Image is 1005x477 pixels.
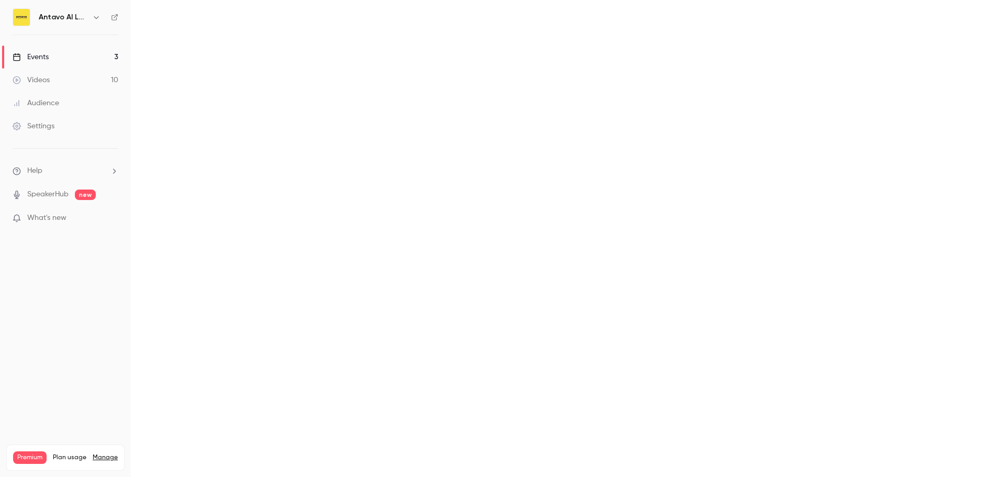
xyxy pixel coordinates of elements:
[13,451,47,464] span: Premium
[13,98,59,108] div: Audience
[13,75,50,85] div: Videos
[75,190,96,200] span: new
[27,189,69,200] a: SpeakerHub
[27,165,42,176] span: Help
[13,121,54,131] div: Settings
[93,453,118,462] a: Manage
[13,9,30,26] img: Antavo AI Loyalty Cloud
[27,213,66,224] span: What's new
[13,52,49,62] div: Events
[53,453,86,462] span: Plan usage
[39,12,88,23] h6: Antavo AI Loyalty Cloud
[106,214,118,223] iframe: Noticeable Trigger
[13,165,118,176] li: help-dropdown-opener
